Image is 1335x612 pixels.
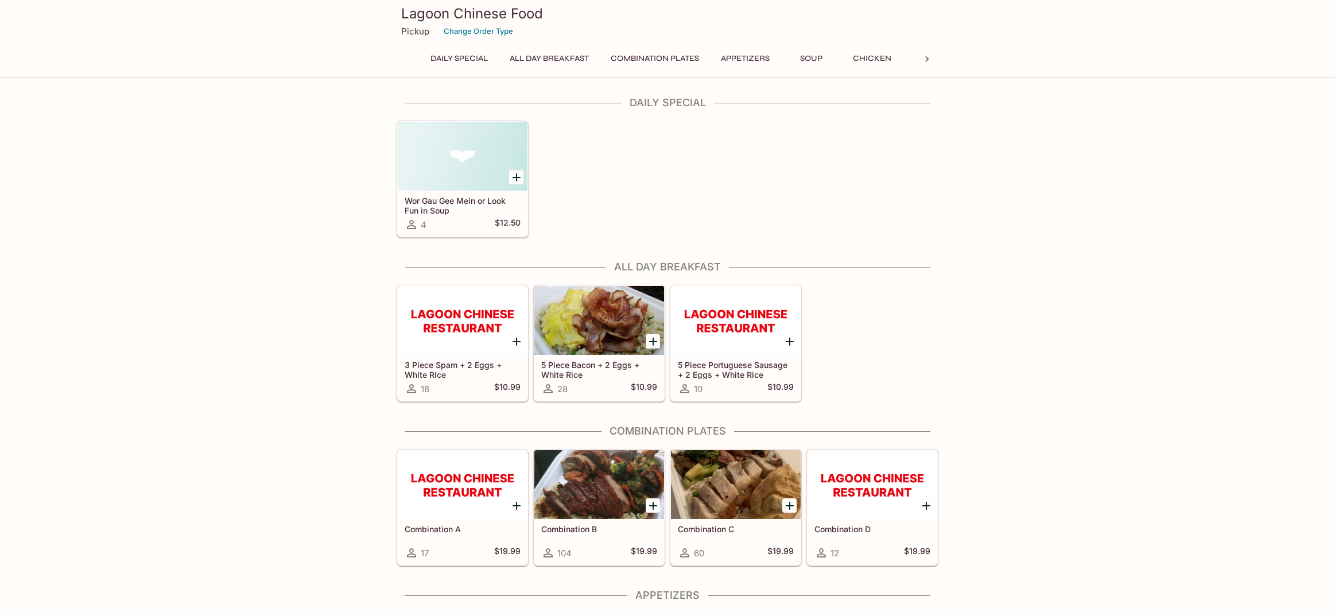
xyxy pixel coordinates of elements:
[503,51,595,67] button: All Day Breakfast
[631,382,657,396] h5: $10.99
[401,26,429,37] p: Pickup
[397,261,938,273] h4: All Day Breakfast
[438,22,518,40] button: Change Order Type
[646,334,660,348] button: Add 5 Piece Bacon + 2 Eggs + White Rice
[678,360,794,379] h5: 5 Piece Portuguese Sausage + 2 Eggs + White Rice
[919,498,933,513] button: Add Combination D
[397,425,938,437] h4: Combination Plates
[405,196,521,215] h5: Wor Gau Gee Mein or Look Fun in Soup
[831,548,839,559] span: 12
[495,218,521,231] h5: $12.50
[671,450,801,519] div: Combination C
[671,286,801,355] div: 5 Piece Portuguese Sausage + 2 Eggs + White Rice
[785,51,837,67] button: Soup
[807,450,938,565] a: Combination D12$19.99
[534,285,665,401] a: 5 Piece Bacon + 2 Eggs + White Rice28$10.99
[397,96,938,109] h4: Daily Special
[715,51,776,67] button: Appetizers
[397,589,938,602] h4: Appetizers
[421,384,429,394] span: 18
[494,382,521,396] h5: $10.99
[646,498,660,513] button: Add Combination B
[846,51,898,67] button: Chicken
[405,360,521,379] h5: 3 Piece Spam + 2 Eggs + White Rice
[397,121,528,237] a: Wor Gau Gee Mein or Look Fun in Soup4$12.50
[557,384,568,394] span: 28
[397,285,528,401] a: 3 Piece Spam + 2 Eggs + White Rice18$10.99
[907,51,958,67] button: Beef
[509,498,523,513] button: Add Combination A
[541,360,657,379] h5: 5 Piece Bacon + 2 Eggs + White Rice
[421,219,426,230] span: 4
[541,524,657,534] h5: Combination B
[509,334,523,348] button: Add 3 Piece Spam + 2 Eggs + White Rice
[814,524,930,534] h5: Combination D
[534,450,664,519] div: Combination B
[401,5,934,22] h3: Lagoon Chinese Food
[398,286,527,355] div: 3 Piece Spam + 2 Eggs + White Rice
[767,382,794,396] h5: $10.99
[694,384,703,394] span: 10
[678,524,794,534] h5: Combination C
[670,450,801,565] a: Combination C60$19.99
[670,285,801,401] a: 5 Piece Portuguese Sausage + 2 Eggs + White Rice10$10.99
[534,286,664,355] div: 5 Piece Bacon + 2 Eggs + White Rice
[405,524,521,534] h5: Combination A
[904,546,930,560] h5: $19.99
[398,450,527,519] div: Combination A
[509,170,523,184] button: Add Wor Gau Gee Mein or Look Fun in Soup
[557,548,572,559] span: 104
[631,546,657,560] h5: $19.99
[494,546,521,560] h5: $19.99
[782,498,797,513] button: Add Combination C
[398,122,527,191] div: Wor Gau Gee Mein or Look Fun in Soup
[424,51,494,67] button: Daily Special
[808,450,937,519] div: Combination D
[694,548,704,559] span: 60
[604,51,705,67] button: Combination Plates
[421,548,429,559] span: 17
[534,450,665,565] a: Combination B104$19.99
[782,334,797,348] button: Add 5 Piece Portuguese Sausage + 2 Eggs + White Rice
[767,546,794,560] h5: $19.99
[397,450,528,565] a: Combination A17$19.99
